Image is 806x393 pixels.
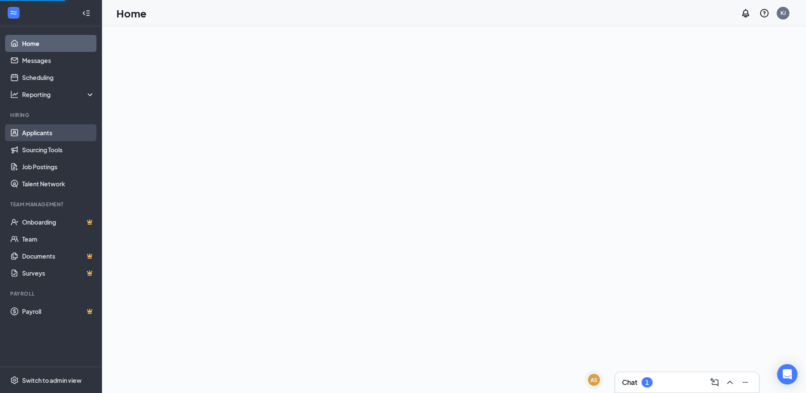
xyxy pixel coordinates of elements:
svg: Analysis [10,90,19,99]
button: Minimize [738,376,752,389]
a: Talent Network [22,175,95,192]
button: ChevronUp [723,376,737,389]
a: Team [22,231,95,248]
svg: Notifications [741,8,751,18]
div: KJ [781,9,786,17]
a: Scheduling [22,69,95,86]
a: Applicants [22,124,95,141]
div: Hiring [10,111,93,119]
a: Sourcing Tools [22,141,95,158]
a: SurveysCrown [22,265,95,282]
div: Open Intercom Messenger [777,364,798,384]
h3: Chat [622,378,637,387]
div: Payroll [10,290,93,297]
div: 1 [645,379,649,386]
div: Team Management [10,201,93,208]
svg: Collapse [82,9,90,17]
svg: Minimize [740,377,750,387]
svg: QuestionInfo [759,8,769,18]
svg: ChevronUp [725,377,735,387]
div: AS [591,376,597,384]
svg: ComposeMessage [710,377,720,387]
div: Switch to admin view [22,376,82,384]
button: ComposeMessage [708,376,721,389]
a: Job Postings [22,158,95,175]
a: PayrollCrown [22,303,95,320]
a: Home [22,35,95,52]
svg: Settings [10,376,19,384]
a: DocumentsCrown [22,248,95,265]
h1: Home [116,6,147,20]
div: Reporting [22,90,95,99]
svg: WorkstreamLogo [9,9,18,17]
a: Messages [22,52,95,69]
a: OnboardingCrown [22,214,95,231]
